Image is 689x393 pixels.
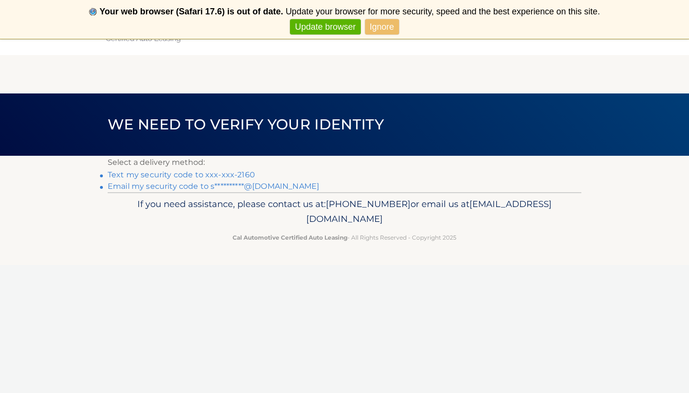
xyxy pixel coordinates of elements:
[108,170,255,179] a: Text my security code to xxx-xxx-2160
[326,198,411,209] span: [PHONE_NUMBER]
[286,7,600,16] span: Update your browser for more security, speed and the best experience on this site.
[108,116,384,133] span: We need to verify your identity
[108,156,581,169] p: Select a delivery method:
[233,234,347,241] strong: Cal Automotive Certified Auto Leasing
[114,232,575,243] p: - All Rights Reserved - Copyright 2025
[290,19,360,35] a: Update browser
[108,182,319,191] a: Email my security code to s**********@[DOMAIN_NAME]
[365,19,399,35] a: Ignore
[100,7,283,16] b: Your web browser (Safari 17.6) is out of date.
[114,196,575,227] p: If you need assistance, please contact us at: or email us at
